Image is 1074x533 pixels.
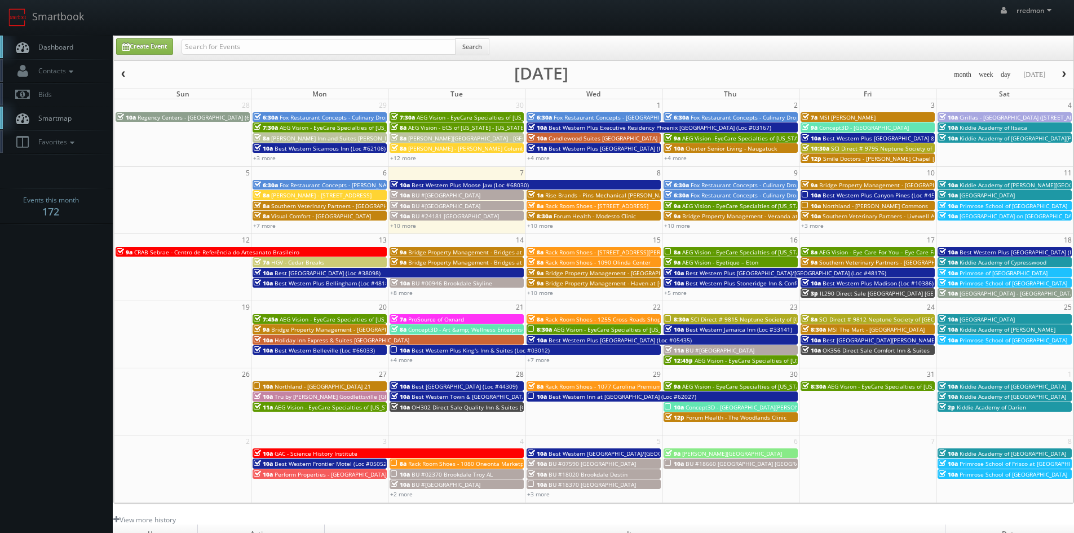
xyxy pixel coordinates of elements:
[665,144,684,152] span: 10a
[528,113,552,121] span: 6:30a
[33,66,76,76] span: Contacts
[664,154,687,162] a: +4 more
[686,403,820,411] span: Concept3D - [GEOGRAPHIC_DATA][PERSON_NAME]
[960,258,1046,266] span: Kiddie Academy of Cypresswood
[275,382,371,390] span: Northland - [GEOGRAPHIC_DATA] 21
[819,248,1000,256] span: AEG Vision - Eye Care For You – Eye Care For You ([PERSON_NAME])
[280,181,452,189] span: Fox Restaurant Concepts - [PERSON_NAME][GEOGRAPHIC_DATA]
[554,212,636,220] span: Forum Health - Modesto Clinic
[408,325,528,333] span: Concept3D - Art &amp; Wellness Enterprises
[545,202,648,210] span: Rack Room Shoes - [STREET_ADDRESS]
[939,269,958,277] span: 10a
[275,393,434,400] span: Tru by [PERSON_NAME] Goodlettsville [GEOGRAPHIC_DATA]
[391,134,406,142] span: 8a
[939,403,955,411] span: 2p
[528,269,543,277] span: 9a
[33,90,52,99] span: Bids
[254,113,278,121] span: 6:30a
[412,279,492,287] span: BU #00946 Brookdale Skyline
[960,315,1015,323] span: [GEOGRAPHIC_DATA]
[412,481,480,488] span: BU #[GEOGRAPHIC_DATA]
[545,269,686,277] span: Bridge Property Management - [GEOGRAPHIC_DATA]
[545,279,713,287] span: Bridge Property Management - Haven at [GEOGRAPHIC_DATA]
[134,248,299,256] span: CRAB Sebrae - Centro de Referência do Artesanato Brasileiro
[455,38,489,55] button: Search
[939,212,958,220] span: 10a
[527,356,550,364] a: +7 more
[997,68,1015,82] button: day
[939,181,958,189] span: 10a
[519,167,525,179] span: 7
[545,248,693,256] span: Rack Room Shoes - [STREET_ADDRESS][PERSON_NAME]
[549,470,627,478] span: BU #18020 Brookdale Destin
[939,134,958,142] span: 10a
[412,346,550,354] span: Best Western Plus King's Inn & Suites (Loc #03012)
[960,450,1066,457] span: Kiddie Academy of [GEOGRAPHIC_DATA]
[823,336,973,344] span: Best [GEOGRAPHIC_DATA][PERSON_NAME] (Loc #32091)
[939,450,958,457] span: 10a
[253,222,276,230] a: +7 more
[391,470,410,478] span: 10a
[391,248,406,256] span: 9a
[408,258,579,266] span: Bridge Property Management - Bridges at [GEOGRAPHIC_DATA]
[549,450,736,457] span: Best Western [GEOGRAPHIC_DATA]/[GEOGRAPHIC_DATA] (Loc #05785)
[391,325,406,333] span: 8a
[939,460,958,468] span: 10a
[450,89,463,99] span: Tue
[665,450,680,457] span: 9a
[665,202,680,210] span: 9a
[665,315,689,323] span: 8:30a
[254,393,273,400] span: 10a
[802,279,821,287] span: 10a
[682,258,758,266] span: AEG Vision - Eyetique – Eton
[686,346,754,354] span: BU #[GEOGRAPHIC_DATA]
[528,124,547,131] span: 10a
[926,167,936,179] span: 10
[682,248,919,256] span: AEG Vision - EyeCare Specialties of [US_STATE] – Elite Vision Care ([GEOGRAPHIC_DATA])
[412,202,480,210] span: BU #[GEOGRAPHIC_DATA]
[275,269,381,277] span: Best [GEOGRAPHIC_DATA] (Loc #38098)
[1016,6,1055,15] span: rredmon
[665,279,684,287] span: 10a
[802,315,817,323] span: 8a
[549,336,692,344] span: Best Western Plus [GEOGRAPHIC_DATA] (Loc #05435)
[528,258,543,266] span: 8a
[802,202,821,210] span: 10a
[528,212,552,220] span: 8:30a
[930,99,936,111] span: 3
[254,258,269,266] span: 7a
[691,113,869,121] span: Fox Restaurant Concepts - Culinary Dropout - [GEOGRAPHIC_DATA]
[665,113,689,121] span: 6:30a
[823,191,947,199] span: Best Western Plus Canyon Pines (Loc #45083)
[819,124,909,131] span: Concept3D - [GEOGRAPHIC_DATA]
[391,346,410,354] span: 10a
[271,202,411,210] span: Southern Veterinary Partners - [GEOGRAPHIC_DATA]
[665,191,689,199] span: 6:30a
[686,269,886,277] span: Best Western Plus [GEOGRAPHIC_DATA]/[GEOGRAPHIC_DATA] (Loc #48176)
[939,202,958,210] span: 10a
[245,167,251,179] span: 5
[802,325,826,333] span: 8:30a
[527,490,550,498] a: +3 more
[960,202,1067,210] span: Primrose School of [GEOGRAPHIC_DATA]
[686,325,792,333] span: Best Western Jamaica Inn (Loc #33141)
[241,99,251,111] span: 28
[549,460,636,468] span: BU #07590 [GEOGRAPHIC_DATA]
[939,289,958,297] span: 10a
[793,99,799,111] span: 2
[382,167,388,179] span: 6
[549,144,692,152] span: Best Western Plus [GEOGRAPHIC_DATA] (Loc #35038)
[802,191,821,199] span: 10a
[275,460,388,468] span: Best Western Frontier Motel (Loc #05052)
[254,460,273,468] span: 10a
[802,181,817,189] span: 9a
[1063,167,1073,179] span: 11
[391,315,406,323] span: 7a
[549,481,636,488] span: BU #18370 [GEOGRAPHIC_DATA]
[275,144,386,152] span: Best Western Sicamous Inn (Loc #62108)
[831,144,948,152] span: SCI Direct # 9795 Neptune Society of Chico
[515,99,525,111] span: 30
[823,155,1014,162] span: Smile Doctors - [PERSON_NAME] Chapel [PERSON_NAME] Orthodontics
[254,212,269,220] span: 8a
[33,113,72,123] span: Smartmap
